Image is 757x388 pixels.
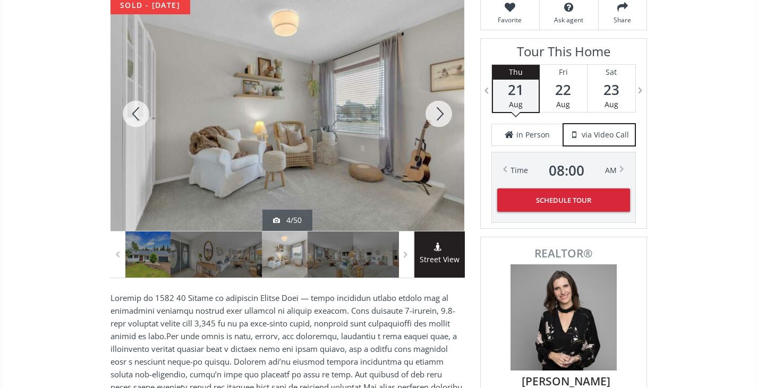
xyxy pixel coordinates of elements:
[605,99,618,109] span: Aug
[486,15,534,24] span: Favorite
[588,82,635,97] span: 23
[511,264,617,370] img: Photo of Sarah Scott
[540,65,587,80] div: Fri
[545,15,593,24] span: Ask agent
[493,82,539,97] span: 21
[511,163,617,178] div: Time AM
[604,15,641,24] span: Share
[588,65,635,80] div: Sat
[273,215,302,226] div: 4/50
[492,248,635,259] span: REALTOR®
[493,65,539,80] div: Thu
[491,44,636,64] h3: Tour This Home
[540,82,587,97] span: 22
[497,188,630,212] button: Schedule Tour
[556,99,570,109] span: Aug
[516,130,550,140] span: in Person
[414,254,465,266] span: Street View
[509,99,523,109] span: Aug
[549,163,584,178] span: 08 : 00
[582,130,629,140] span: via Video Call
